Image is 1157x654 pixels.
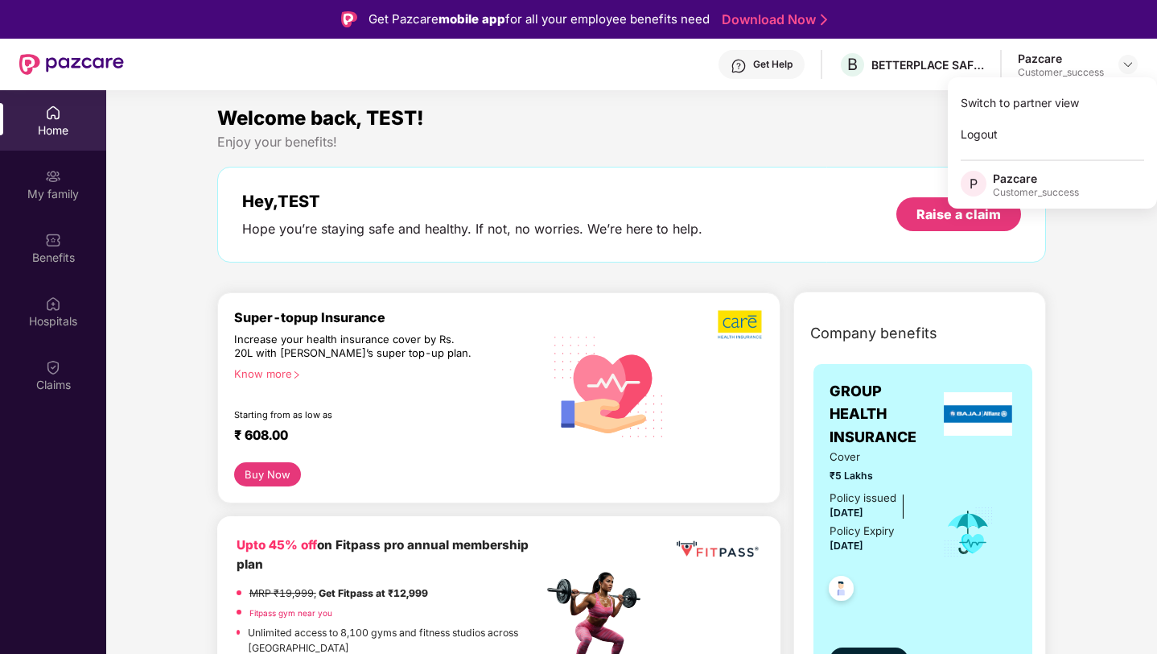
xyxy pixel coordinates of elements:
[217,134,1047,151] div: Enjoy your benefits!
[45,168,61,184] img: svg+xml;base64,PHN2ZyB3aWR0aD0iMjAiIGhlaWdodD0iMjAiIHZpZXdCb3g9IjAgMCAyMCAyMCIgZmlsbD0ibm9uZSIgeG...
[821,11,827,28] img: Stroke
[292,370,301,379] span: right
[948,118,1157,150] div: Logout
[369,10,710,29] div: Get Pazcare for all your employee benefits need
[217,106,424,130] span: Welcome back, TEST!
[1018,66,1104,79] div: Customer_success
[237,537,529,572] b: on Fitpass pro annual membership plan
[830,490,896,507] div: Policy issued
[871,57,984,72] div: BETTERPLACE SAFETY SOLUTIONS PRIVATE LIMITED
[942,506,994,559] img: icon
[722,11,822,28] a: Download Now
[970,174,978,193] span: P
[731,58,747,74] img: svg+xml;base64,PHN2ZyBpZD0iSGVscC0zMngzMiIgeG1sbnM9Imh0dHA6Ly93d3cudzMub3JnLzIwMDAvc3ZnIiB3aWR0aD...
[993,186,1079,199] div: Customer_success
[234,309,543,325] div: Super-topup Insurance
[948,87,1157,118] div: Switch to partner view
[234,427,527,446] div: ₹ 608.00
[753,58,793,71] div: Get Help
[830,507,863,519] span: [DATE]
[1122,58,1134,71] img: svg+xml;base64,PHN2ZyBpZD0iRHJvcGRvd24tMzJ4MzIiIHhtbG5zPSJodHRwOi8vd3d3LnczLm9yZy8yMDAwL3N2ZyIgd2...
[237,537,317,553] b: Upto 45% off
[234,367,533,379] div: Know more
[249,587,316,599] del: MRP ₹19,999,
[718,309,764,340] img: b5dec4f62d2307b9de63beb79f102df3.png
[673,536,761,563] img: fppp.png
[341,11,357,27] img: Logo
[234,409,475,420] div: Starting from as low as
[234,462,301,486] button: Buy Now
[439,11,505,27] strong: mobile app
[249,608,332,618] a: Fitpass gym near you
[19,54,124,75] img: New Pazcare Logo
[830,540,863,552] span: [DATE]
[543,318,676,453] img: svg+xml;base64,PHN2ZyB4bWxucz0iaHR0cDovL3d3dy53My5vcmcvMjAwMC9zdmciIHhtbG5zOnhsaW5rPSJodHRwOi8vd3...
[45,105,61,121] img: svg+xml;base64,PHN2ZyBpZD0iSG9tZSIgeG1sbnM9Imh0dHA6Ly93d3cudzMub3JnLzIwMDAvc3ZnIiB3aWR0aD0iMjAiIG...
[242,192,702,211] div: Hey, TEST
[234,333,474,361] div: Increase your health insurance cover by Rs. 20L with [PERSON_NAME]’s super top-up plan.
[993,171,1079,186] div: Pazcare
[45,296,61,312] img: svg+xml;base64,PHN2ZyBpZD0iSG9zcGl0YWxzIiB4bWxucz0iaHR0cDovL3d3dy53My5vcmcvMjAwMC9zdmciIHdpZHRoPS...
[830,468,920,483] span: ₹5 Lakhs
[830,380,940,449] span: GROUP HEALTH INSURANCE
[1018,51,1104,66] div: Pazcare
[916,205,1001,223] div: Raise a claim
[847,55,858,74] span: B
[319,587,428,599] strong: Get Fitpass at ₹12,999
[821,571,861,611] img: svg+xml;base64,PHN2ZyB4bWxucz0iaHR0cDovL3d3dy53My5vcmcvMjAwMC9zdmciIHdpZHRoPSI0OC45NDMiIGhlaWdodD...
[944,392,1013,436] img: insurerLogo
[810,322,937,345] span: Company benefits
[242,221,702,238] div: Hope you’re staying safe and healthy. If not, no worries. We’re here to help.
[45,359,61,375] img: svg+xml;base64,PHN2ZyBpZD0iQ2xhaW0iIHhtbG5zPSJodHRwOi8vd3d3LnczLm9yZy8yMDAwL3N2ZyIgd2lkdGg9IjIwIi...
[45,232,61,248] img: svg+xml;base64,PHN2ZyBpZD0iQmVuZWZpdHMiIHhtbG5zPSJodHRwOi8vd3d3LnczLm9yZy8yMDAwL3N2ZyIgd2lkdGg9Ij...
[830,449,920,466] span: Cover
[830,523,894,540] div: Policy Expiry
